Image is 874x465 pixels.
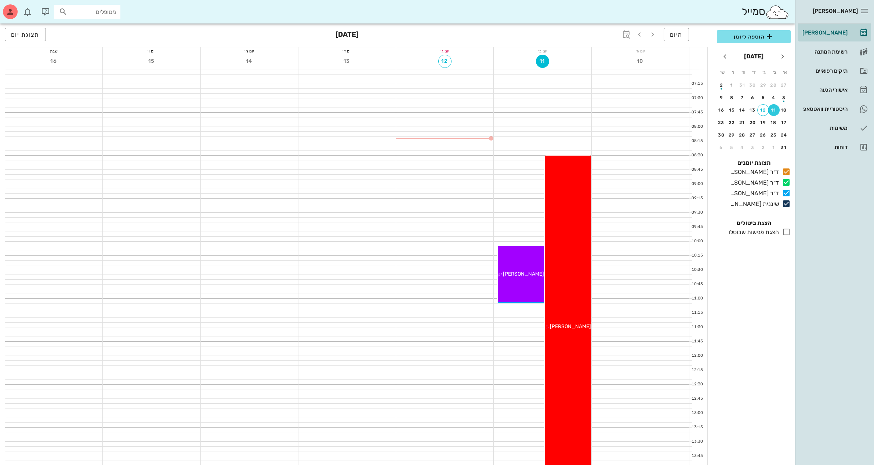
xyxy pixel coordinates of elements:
div: 08:45 [689,167,704,173]
button: 22 [726,117,738,128]
th: ג׳ [759,66,769,79]
div: 13 [747,108,759,113]
button: 20 [747,117,759,128]
a: [PERSON_NAME] [798,24,871,41]
button: 5 [726,142,738,153]
div: ד״ר [PERSON_NAME] [727,168,779,177]
div: 24 [778,132,790,138]
div: יום ה׳ [201,47,298,55]
img: SmileCloud logo [765,5,789,19]
button: 30 [747,79,759,91]
th: ד׳ [749,66,758,79]
button: 23 [715,117,727,128]
a: אישורי הגעה [798,81,871,99]
div: 2 [715,83,727,88]
h4: תצוגת יומנים [717,159,791,167]
div: 13:30 [689,439,704,445]
a: תיקים רפואיים [798,62,871,80]
button: 27 [747,129,759,141]
button: 31 [736,79,748,91]
button: 25 [768,129,780,141]
span: 12 [439,58,451,64]
div: 13:15 [689,424,704,431]
button: 3 [778,92,790,103]
div: 27 [778,83,790,88]
div: 12:00 [689,353,704,359]
span: [PERSON_NAME] [550,323,591,330]
button: 13 [747,104,759,116]
div: 11 [768,108,780,113]
button: 4 [768,92,780,103]
button: 2 [757,142,769,153]
div: ד״ר [PERSON_NAME] [727,189,779,198]
div: היסטוריית וואטסאפ [801,106,848,112]
div: 10:45 [689,281,704,287]
div: 16 [715,108,727,113]
div: 29 [726,132,738,138]
button: 1 [726,79,738,91]
button: 10 [778,104,790,116]
div: 30 [715,132,727,138]
div: יום ו׳ [103,47,200,55]
div: תיקים רפואיים [801,68,848,74]
button: 9 [715,92,727,103]
div: 20 [747,120,759,125]
button: 1 [768,142,780,153]
div: 12:45 [689,396,704,402]
span: תצוגת יום [11,31,40,38]
button: 29 [726,129,738,141]
div: 10 [778,108,790,113]
span: 14 [243,58,256,64]
button: 19 [757,117,769,128]
button: 28 [736,129,748,141]
div: 10:30 [689,267,704,273]
button: 7 [736,92,748,103]
div: יום ב׳ [494,47,591,55]
span: היום [670,31,683,38]
div: 11:45 [689,338,704,345]
span: [PERSON_NAME] [813,8,858,14]
div: 30 [747,83,759,88]
div: 19 [757,120,769,125]
div: רשימת המתנה [801,49,848,55]
button: 16 [47,55,61,68]
button: 11 [768,104,780,116]
button: 18 [768,117,780,128]
div: 1 [726,83,738,88]
div: הצגת פגישות שבוטלו [726,228,779,237]
button: 28 [768,79,780,91]
div: 12 [758,108,769,113]
button: 31 [778,142,790,153]
button: 10 [634,55,647,68]
div: 27 [747,132,759,138]
div: [PERSON_NAME] [801,30,848,36]
button: תצוגת יום [5,28,46,41]
div: 13:00 [689,410,704,416]
button: 15 [726,104,738,116]
div: 22 [726,120,738,125]
div: 2 [757,145,769,150]
div: 17 [778,120,790,125]
div: 1 [768,145,780,150]
div: 08:15 [689,138,704,144]
button: 12 [757,104,769,116]
span: הוספה ליומן [723,32,785,41]
button: 12 [438,55,451,68]
button: 4 [736,142,748,153]
div: 6 [747,95,759,100]
div: דוחות [801,144,848,150]
button: הוספה ליומן [717,30,791,43]
div: 07:45 [689,109,704,116]
div: 6 [715,145,727,150]
button: 21 [736,117,748,128]
span: 13 [341,58,354,64]
button: חודש שעבר [776,50,789,63]
th: ב׳ [770,66,779,79]
div: 4 [736,145,748,150]
div: 09:45 [689,224,704,230]
div: 11:00 [689,295,704,302]
div: 14 [736,108,748,113]
span: 11 [536,58,549,64]
div: שבת [5,47,102,55]
th: ה׳ [739,66,748,79]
